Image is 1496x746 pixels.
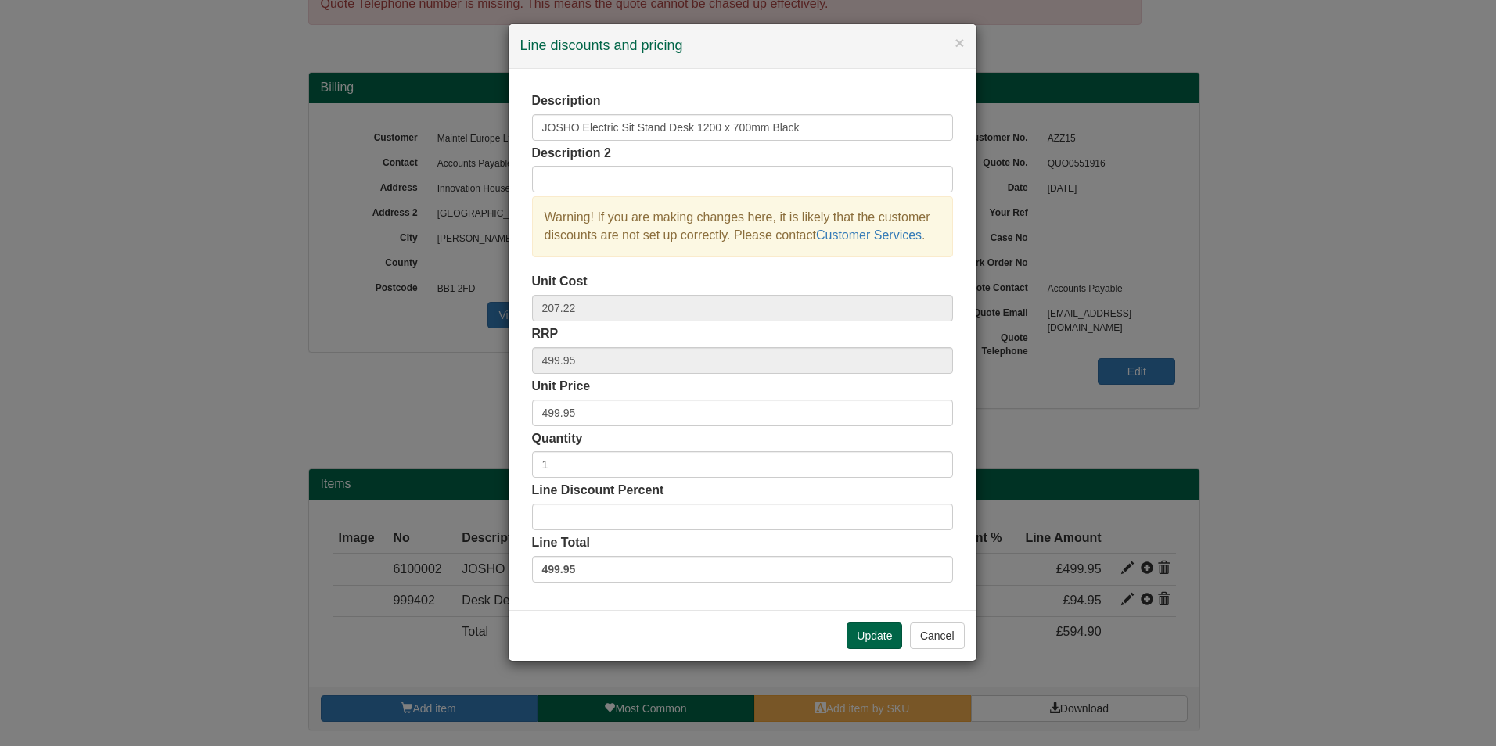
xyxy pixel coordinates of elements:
[847,622,902,649] button: Update
[520,36,965,56] h4: Line discounts and pricing
[532,325,559,343] label: RRP
[532,378,591,396] label: Unit Price
[532,273,588,291] label: Unit Cost
[532,430,583,448] label: Quantity
[532,482,664,500] label: Line Discount Percent
[532,92,601,110] label: Description
[816,228,922,242] a: Customer Services
[910,622,965,649] button: Cancel
[532,196,953,257] div: Warning! If you are making changes here, it is likely that the customer discounts are not set up ...
[532,556,953,583] label: 499.95
[532,145,611,163] label: Description 2
[532,534,590,552] label: Line Total
[955,34,964,51] button: ×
